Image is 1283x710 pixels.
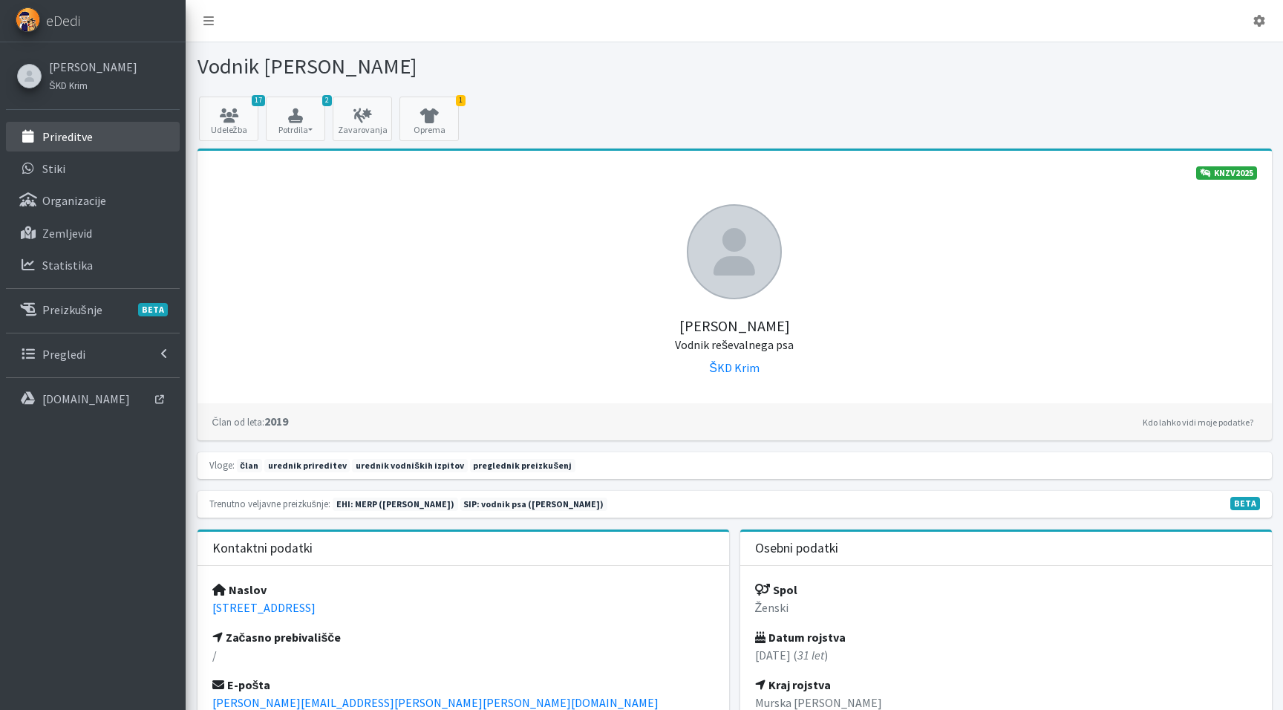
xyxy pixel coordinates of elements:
p: Zemljevid [42,226,92,241]
strong: E-pošta [212,677,271,692]
span: urednik vodniških izpitov [352,459,467,472]
small: Trenutno veljavne preizkušnje: [209,498,330,509]
p: Pregledi [42,347,85,362]
span: V fazi razvoja [1230,497,1260,510]
a: PreizkušnjeBETA [6,295,180,325]
h3: Osebni podatki [755,541,838,556]
h3: Kontaktni podatki [212,541,313,556]
a: Kdo lahko vidi moje podatke? [1139,414,1257,431]
p: Prireditve [42,129,93,144]
span: Naslednja preizkušnja: jesen 2025 [333,498,458,511]
a: Zemljevid [6,218,180,248]
small: ŠKD Krim [49,79,88,91]
p: [DOMAIN_NAME] [42,391,130,406]
a: Pregledi [6,339,180,369]
p: Stiki [42,161,65,176]
strong: Naslov [212,582,267,597]
span: preglednik preizkušenj [470,459,575,472]
a: [STREET_ADDRESS] [212,600,316,615]
p: Ženski [755,599,1257,616]
small: Vloge: [209,459,235,471]
span: eDedi [46,10,80,32]
em: 31 let [797,648,824,662]
small: Član od leta: [212,416,264,428]
img: eDedi [16,7,40,32]
small: Vodnik reševalnega psa [675,337,794,352]
a: ŠKD Krim [709,360,760,375]
p: Statistika [42,258,93,273]
strong: Datum rojstva [755,630,846,645]
span: Naslednja preizkušnja: pomlad 2027 [460,498,608,511]
span: 1 [456,95,466,106]
p: [DATE] ( ) [755,646,1257,664]
a: Prireditve [6,122,180,152]
strong: 2019 [212,414,288,429]
h1: Vodnik [PERSON_NAME] [197,53,729,79]
p: Preizkušnje [42,302,102,317]
a: Statistika [6,250,180,280]
p: Organizacije [42,193,106,208]
span: član [237,459,262,472]
strong: Kraj rojstva [755,677,831,692]
a: Stiki [6,154,180,183]
a: Zavarovanja [333,97,392,141]
a: 1 Oprema [399,97,459,141]
h5: [PERSON_NAME] [212,299,1257,353]
span: 17 [252,95,265,106]
button: 2 Potrdila [266,97,325,141]
a: [PERSON_NAME][EMAIL_ADDRESS][PERSON_NAME][PERSON_NAME][DOMAIN_NAME] [212,695,659,710]
strong: Spol [755,582,797,597]
a: ŠKD Krim [49,76,137,94]
strong: Začasno prebivališče [212,630,342,645]
span: 2 [322,95,332,106]
a: Organizacije [6,186,180,215]
a: [PERSON_NAME] [49,58,137,76]
span: BETA [138,303,168,316]
a: KNZV2025 [1196,166,1257,180]
a: [DOMAIN_NAME] [6,384,180,414]
a: 17 Udeležba [199,97,258,141]
p: / [212,646,714,664]
span: urednik prireditev [264,459,350,472]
